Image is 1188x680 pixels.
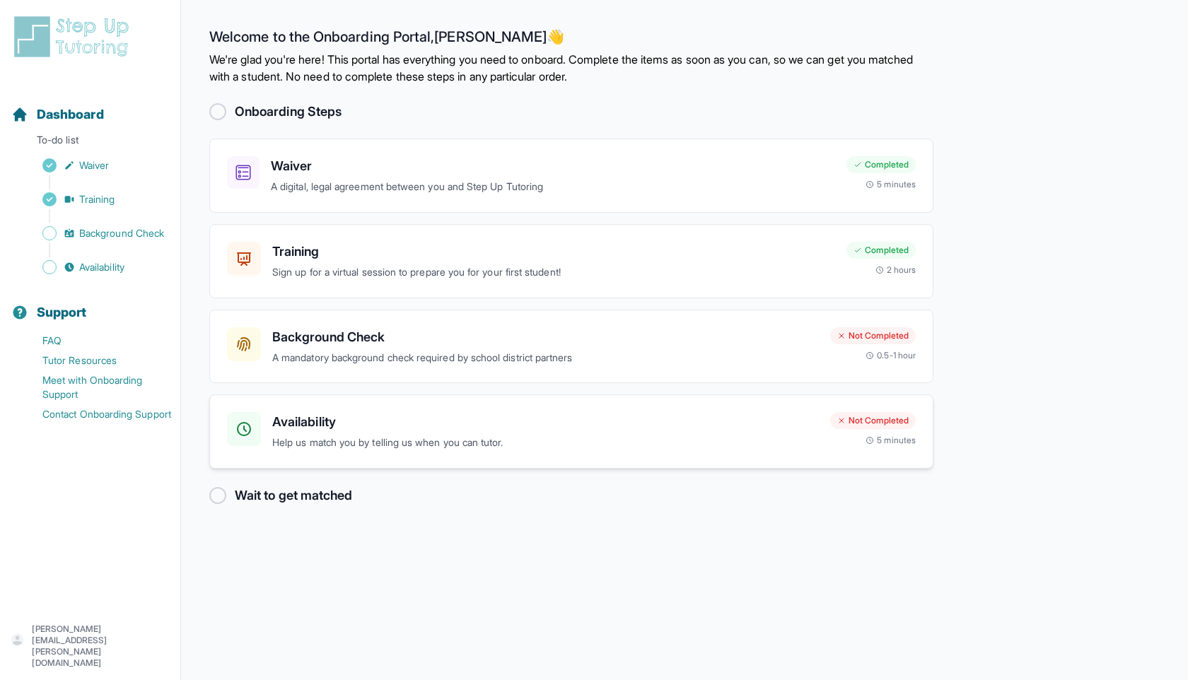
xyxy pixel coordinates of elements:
h3: Background Check [272,327,819,347]
a: Background Check [11,223,180,243]
span: Availability [79,260,124,274]
div: 5 minutes [866,179,916,190]
h2: Wait to get matched [235,486,352,505]
h2: Onboarding Steps [235,102,342,122]
a: FAQ [11,331,180,351]
a: Availability [11,257,180,277]
a: Contact Onboarding Support [11,404,180,424]
p: Help us match you by telling us when you can tutor. [272,435,819,451]
a: Training [11,189,180,209]
a: Meet with Onboarding Support [11,370,180,404]
button: Support [6,280,175,328]
p: A mandatory background check required by school district partners [272,350,819,366]
div: Completed [846,156,916,173]
h3: Training [272,242,835,262]
a: Dashboard [11,105,104,124]
a: Tutor Resources [11,351,180,370]
a: WaiverA digital, legal agreement between you and Step Up TutoringCompleted5 minutes [209,139,933,213]
span: Dashboard [37,105,104,124]
a: TrainingSign up for a virtual session to prepare you for your first student!Completed2 hours [209,224,933,298]
p: Sign up for a virtual session to prepare you for your first student! [272,264,835,281]
img: logo [11,14,137,59]
span: Waiver [79,158,109,172]
p: To-do list [6,133,175,153]
h3: Availability [272,412,819,432]
span: Training [79,192,115,206]
p: We're glad you're here! This portal has everything you need to onboard. Complete the items as soo... [209,51,933,85]
div: Not Completed [830,412,916,429]
div: 5 minutes [866,435,916,446]
button: Dashboard [6,82,175,130]
div: 0.5-1 hour [866,350,916,361]
div: 2 hours [875,264,916,276]
button: [PERSON_NAME][EMAIL_ADDRESS][PERSON_NAME][DOMAIN_NAME] [11,623,169,669]
span: Support [37,303,87,322]
a: AvailabilityHelp us match you by telling us when you can tutor.Not Completed5 minutes [209,394,933,469]
div: Completed [846,242,916,259]
p: A digital, legal agreement between you and Step Up Tutoring [271,179,835,195]
div: Not Completed [830,327,916,344]
a: Background CheckA mandatory background check required by school district partnersNot Completed0.5... [209,310,933,384]
span: Background Check [79,226,164,240]
p: [PERSON_NAME][EMAIL_ADDRESS][PERSON_NAME][DOMAIN_NAME] [32,623,169,669]
a: Waiver [11,156,180,175]
h2: Welcome to the Onboarding Portal, [PERSON_NAME] 👋 [209,28,933,51]
h3: Waiver [271,156,835,176]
